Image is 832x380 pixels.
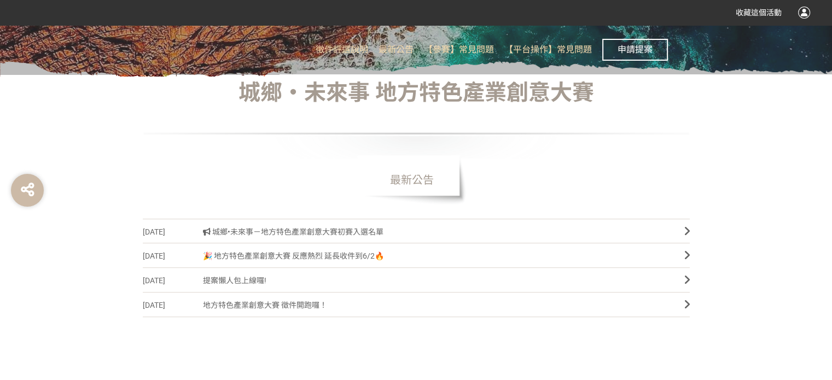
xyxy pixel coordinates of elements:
span: 🎉 地方特色產業創意大賽 反應熱烈 延長收件到6/2🔥 [203,244,668,268]
span: 收藏這個活動 [736,8,782,17]
a: [DATE]地方特色產業創意大賽 徵件開跑囉！ [143,293,690,317]
span: 城鄉•未來事－地方特色產業創意大賽初賽入選名單 [203,220,668,244]
a: [DATE]🎉 地方特色產業創意大賽 反應熱烈 延長收件到6/2🔥 [143,243,690,268]
span: [DATE] [143,220,203,244]
a: [DATE]提案懶人包上線囉! [143,268,690,293]
span: [DATE] [143,293,203,318]
span: 最新公告 [379,44,414,55]
span: [DATE] [143,244,203,268]
a: 【參賽】常見問題 [424,25,494,74]
span: 徵件評選說明 [316,44,368,55]
a: [DATE] 城鄉•未來事－地方特色產業創意大賽初賽入選名單 [143,219,690,243]
span: 【參賽】常見問題 [424,44,494,55]
button: 申請提案 [602,39,668,61]
a: 【平台操作】常見問題 [504,25,592,74]
span: [DATE] [143,268,203,293]
span: 地方特色產業創意大賽 徵件開跑囉！ [203,293,668,318]
span: 申請提案 [618,44,653,55]
div: 城鄉‧未來事 地方特色產業創意大賽 [143,77,690,159]
span: 【平台操作】常見問題 [504,44,592,55]
a: 徵件評選說明 [316,25,368,74]
span: 最新公告 [357,155,467,204]
span: 提案懶人包上線囉! [203,268,668,293]
a: 最新公告 [379,25,414,74]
